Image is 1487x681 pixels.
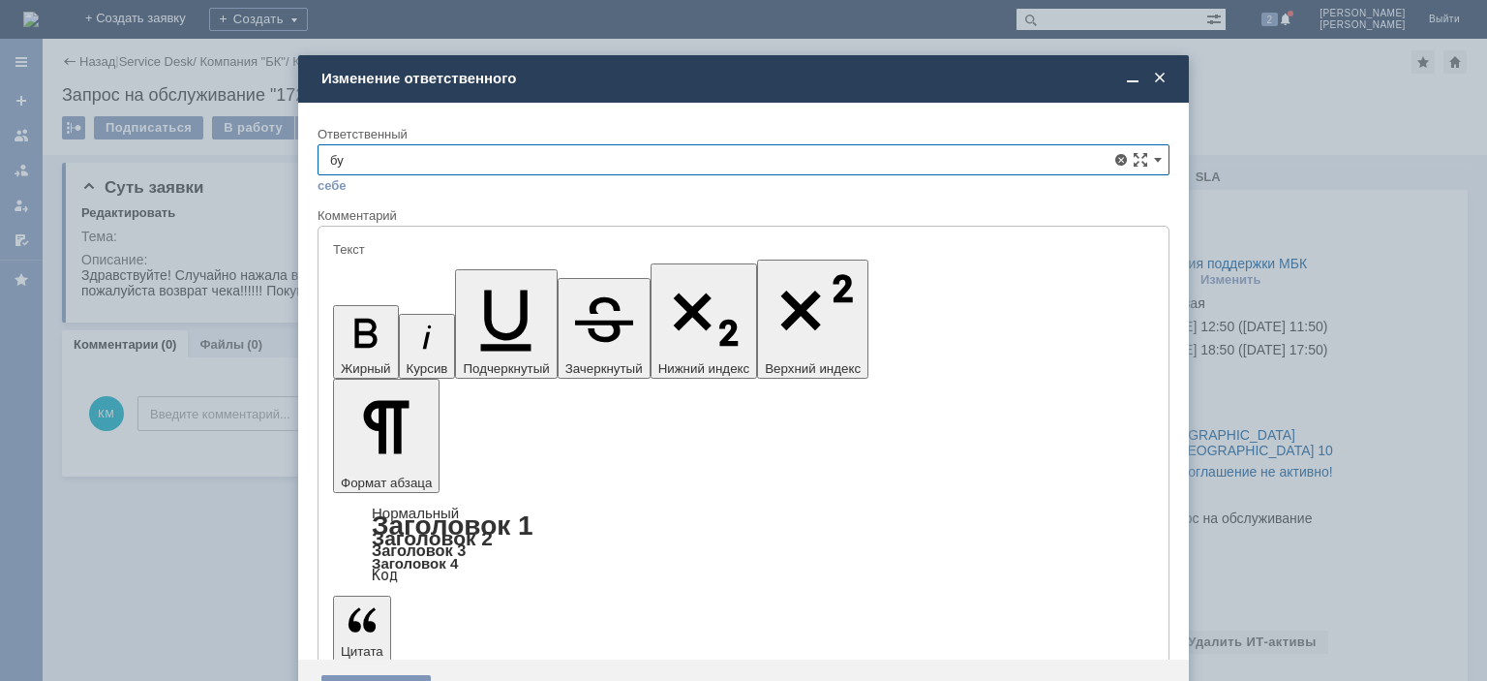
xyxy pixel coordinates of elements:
[333,596,391,662] button: Цитата
[1150,70,1169,87] span: Закрыть
[565,361,643,376] span: Зачеркнутый
[372,555,458,572] a: Заголовок 4
[333,243,1150,256] div: Текст
[318,128,1166,140] div: Ответственный
[1113,152,1129,168] span: Удалить
[399,314,456,379] button: Курсив
[1123,70,1142,87] span: Свернуть (Ctrl + M)
[372,542,466,559] a: Заголовок 3
[463,361,549,376] span: Подчеркнутый
[372,527,493,549] a: Заголовок 2
[333,305,399,379] button: Жирный
[341,476,432,490] span: Формат абзаца
[372,511,533,541] a: Заголовок 1
[407,361,448,376] span: Курсив
[765,361,861,376] span: Верхний индекс
[318,207,1169,226] div: Комментарий
[333,507,1154,582] div: Формат абзаца
[333,379,440,493] button: Формат абзаца
[341,644,383,659] span: Цитата
[341,361,391,376] span: Жирный
[321,70,1169,87] div: Изменение ответственного
[455,269,557,379] button: Подчеркнутый
[658,361,750,376] span: Нижний индекс
[1133,152,1148,168] span: Сложная форма
[757,260,868,379] button: Верхний индекс
[318,178,347,194] a: себе
[372,505,459,521] a: Нормальный
[372,567,398,584] a: Код
[558,278,651,379] button: Зачеркнутый
[651,263,758,379] button: Нижний индекс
